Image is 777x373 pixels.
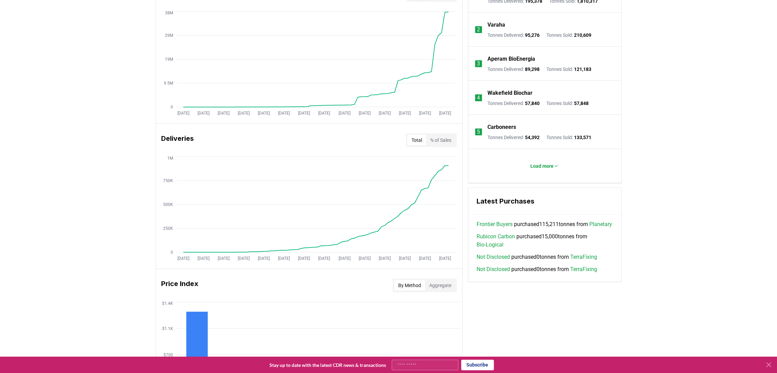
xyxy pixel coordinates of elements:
[574,101,589,106] span: 57,848
[570,253,597,261] a: TerraFixing
[164,81,173,86] tspan: 9.5M
[358,256,370,261] tspan: [DATE]
[439,256,451,261] tspan: [DATE]
[525,66,540,72] span: 89,298
[477,26,480,34] p: 2
[198,256,209,261] tspan: [DATE]
[338,256,350,261] tspan: [DATE]
[161,279,199,292] h3: Price Index
[358,111,370,116] tspan: [DATE]
[574,32,591,38] span: 210,609
[161,133,194,147] h3: Deliveries
[298,256,310,261] tspan: [DATE]
[487,32,540,39] p: Tonnes Delivered :
[258,111,270,116] tspan: [DATE]
[525,135,540,140] span: 54,392
[574,66,591,72] span: 121,183
[589,220,612,228] a: Planetary
[162,326,173,331] tspan: $1.1K
[487,55,535,63] a: Aperam BioEnergia
[167,156,173,161] tspan: 1M
[218,256,230,261] tspan: [DATE]
[525,32,540,38] span: 95,276
[439,111,451,116] tspan: [DATE]
[546,100,589,107] p: Tonnes Sold :
[487,66,540,73] p: Tonnes Delivered :
[164,353,173,357] tspan: $700
[419,111,431,116] tspan: [DATE]
[163,202,173,207] tspan: 500K
[425,280,455,291] button: Aggregate
[318,111,330,116] tspan: [DATE]
[477,241,503,249] a: Bio-Logical
[477,233,515,241] a: Rubicon Carbon
[298,111,310,116] tspan: [DATE]
[171,250,173,255] tspan: 0
[258,256,270,261] tspan: [DATE]
[487,134,540,141] p: Tonnes Delivered :
[525,101,540,106] span: 57,840
[171,105,173,109] tspan: 0
[163,226,173,231] tspan: 250K
[477,265,510,273] a: Not Disclosed
[487,123,516,131] a: Carboneers
[477,265,597,273] span: purchased 0 tonnes from
[525,159,564,173] button: Load more
[546,66,591,73] p: Tonnes Sold :
[177,111,189,116] tspan: [DATE]
[378,111,390,116] tspan: [DATE]
[477,220,612,228] span: purchased 115,211 tonnes from
[477,60,480,68] p: 3
[399,111,410,116] tspan: [DATE]
[238,256,250,261] tspan: [DATE]
[487,21,505,29] a: Varaha
[338,111,350,116] tspan: [DATE]
[419,256,431,261] tspan: [DATE]
[546,134,591,141] p: Tonnes Sold :
[407,135,426,146] button: Total
[477,233,613,249] span: purchased 15,000 tonnes from
[218,111,230,116] tspan: [DATE]
[165,57,173,62] tspan: 19M
[162,301,173,306] tspan: $1.4K
[399,256,410,261] tspan: [DATE]
[318,256,330,261] tspan: [DATE]
[163,178,173,183] tspan: 750K
[530,163,554,169] p: Load more
[177,256,189,261] tspan: [DATE]
[570,265,597,273] a: TerraFixing
[165,33,173,38] tspan: 29M
[198,111,209,116] tspan: [DATE]
[477,253,597,261] span: purchased 0 tonnes from
[487,100,540,107] p: Tonnes Delivered :
[477,220,513,228] a: Frontier Buyers
[165,11,173,15] tspan: 38M
[574,135,591,140] span: 133,571
[477,196,613,206] h3: Latest Purchases
[394,280,425,291] button: By Method
[546,32,591,39] p: Tonnes Sold :
[477,253,510,261] a: Not Disclosed
[477,94,480,102] p: 4
[477,128,480,136] p: 5
[378,256,390,261] tspan: [DATE]
[487,89,532,97] a: Wakefield Biochar
[278,256,290,261] tspan: [DATE]
[278,111,290,116] tspan: [DATE]
[426,135,455,146] button: % of Sales
[238,111,250,116] tspan: [DATE]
